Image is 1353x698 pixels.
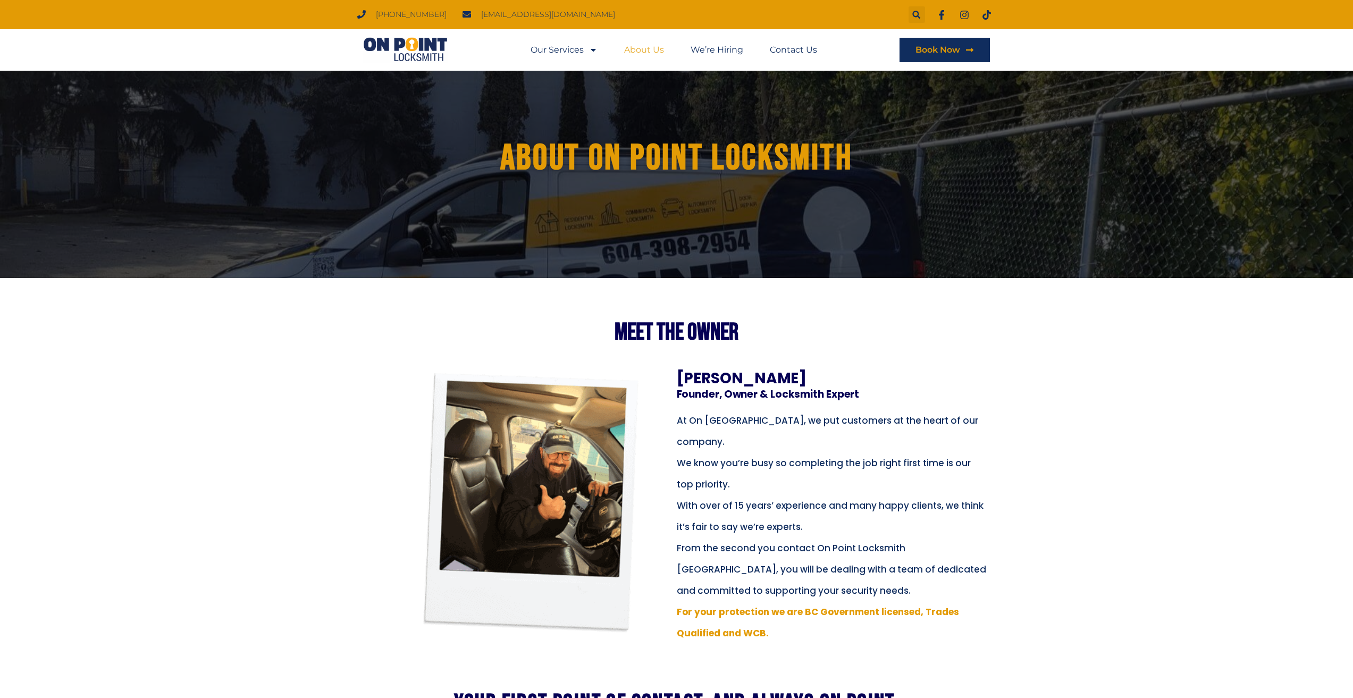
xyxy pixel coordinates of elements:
nav: Menu [531,38,817,62]
a: Our Services [531,38,598,62]
h3: Founder, Owner & Locksmith Expert [677,389,974,399]
h2: MEET THE Owner [379,321,974,344]
a: Book Now [900,38,990,62]
a: Contact Us [770,38,817,62]
p: At On [GEOGRAPHIC_DATA], we put customers at the heart of our company. [677,410,988,452]
span: For your protection we are BC Government licensed, Trades Qualified and WCB. [677,606,959,640]
p: With over of 15 years’ experience and many happy clients, we think it’s fair to say we’re experts... [677,495,988,601]
h3: [PERSON_NAME] [677,371,974,386]
h1: About ON POINT LOCKSMITH [390,138,963,178]
p: We know you’re busy so completing the job right first time is our top priority. [677,452,988,495]
span: [EMAIL_ADDRESS][DOMAIN_NAME] [478,7,615,22]
img: About Onpoint Locksmith 1 [398,371,661,634]
span: Book Now [915,46,960,54]
div: Search [909,6,925,23]
span: [PHONE_NUMBER] [373,7,447,22]
a: About Us [624,38,664,62]
a: We’re Hiring [691,38,743,62]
